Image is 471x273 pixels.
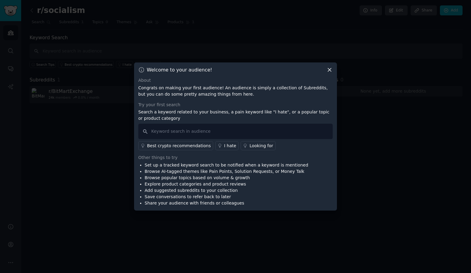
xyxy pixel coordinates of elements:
[138,102,333,108] div: Try your first search
[138,124,333,139] input: Keyword search in audience
[138,141,213,150] a: Best crypto recommendations
[145,200,308,206] li: Share your audience with friends or colleagues
[145,187,308,194] li: Add suggested subreddits to your collection
[145,194,308,200] li: Save conversations to refer back to later
[145,168,308,175] li: Browse AI-tagged themes like Pain Points, Solution Requests, or Money Talk
[147,143,211,149] div: Best crypto recommendations
[145,181,308,187] li: Explore product categories and product reviews
[249,143,273,149] div: Looking for
[224,143,236,149] div: I hate
[138,109,333,122] p: Search a keyword related to your business, a pain keyword like "I hate", or a popular topic or pr...
[145,175,308,181] li: Browse popular topics based on volume & growth
[138,154,333,161] div: Other things to try
[138,77,333,84] div: About
[147,67,212,73] h3: Welcome to your audience!
[145,162,308,168] li: Set up a tracked keyword search to be notified when a keyword is mentioned
[215,141,239,150] a: I hate
[138,85,333,97] p: Congrats on making your first audience! An audience is simply a collection of Subreddits, but you...
[241,141,275,150] a: Looking for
